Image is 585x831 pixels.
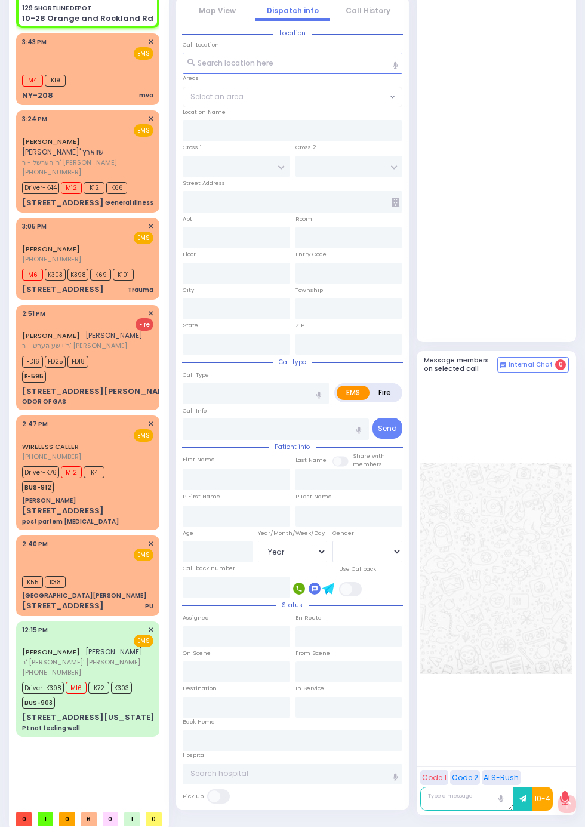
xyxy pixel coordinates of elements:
div: [PERSON_NAME] [22,496,76,505]
div: [STREET_ADDRESS] [22,284,104,296]
label: Room [295,215,312,223]
label: First Name [183,455,215,464]
div: [STREET_ADDRESS] [22,505,104,517]
span: ✕ [148,625,153,635]
span: members [353,460,382,468]
a: WIRELESS CALLER [22,442,79,451]
span: Location [273,29,312,38]
label: Fire [369,386,401,400]
span: EMS [134,124,153,137]
span: M4 [22,75,43,87]
span: ר' יושע הערש - ר' [PERSON_NAME] [22,341,143,351]
span: 0 [555,359,566,370]
span: FD18 [67,356,88,368]
span: ✕ [148,221,153,232]
div: [STREET_ADDRESS] [22,197,104,209]
button: Send [372,418,402,439]
label: Call Info [183,407,207,415]
div: [STREET_ADDRESS] [22,600,104,612]
span: [PHONE_NUMBER] [22,452,81,461]
label: P Last Name [295,493,332,501]
span: M16 [66,682,87,694]
button: ALS-Rush [482,770,521,785]
span: Call type [273,358,312,367]
span: K69 [90,269,111,281]
span: EMS [134,232,153,244]
span: [PHONE_NUMBER] [22,254,81,264]
label: Call back number [183,564,235,573]
label: Use Callback [339,565,376,573]
span: ר' הערשל - ר' [PERSON_NAME] [22,158,150,168]
span: BUS-903 [22,697,55,709]
label: Last Name [295,456,327,464]
button: Code 1 [420,770,448,785]
span: Internal Chat [509,361,553,369]
a: Map View [199,5,236,16]
span: Status [276,601,309,610]
div: NY-208 [22,90,53,101]
input: Search hospital [183,764,402,785]
span: E-595 [22,371,46,383]
span: Other building occupants [392,198,399,207]
span: 1 [124,812,140,827]
div: mva [139,91,153,100]
button: Code 2 [450,770,480,785]
span: K72 [88,682,109,694]
label: Location Name [183,108,226,116]
h5: Message members on selected call [424,356,498,372]
div: ODOR OF GAS [22,397,66,406]
small: Share with [353,452,385,460]
label: P First Name [183,493,220,501]
img: comment-alt.png [500,362,506,368]
span: Driver-K44 [22,182,59,194]
span: 3:24 PM [22,115,47,124]
span: ✕ [148,37,153,47]
div: PU [145,602,153,611]
label: Pick up [183,792,204,801]
span: 2:47 PM [22,420,48,429]
span: ר' [PERSON_NAME]' [PERSON_NAME] [22,657,143,667]
label: Cross 2 [295,143,316,152]
button: Internal Chat 0 [497,357,569,373]
label: Assigned [183,614,209,622]
span: Driver-K398 [22,682,64,694]
label: Hospital [183,751,206,759]
span: 2:40 PM [22,540,48,549]
span: K66 [106,182,127,194]
span: 1 [38,812,53,827]
span: BUS-912 [22,481,54,493]
span: K303 [45,269,66,281]
label: City [183,286,194,294]
span: M12 [61,466,82,478]
label: From Scene [295,649,330,657]
span: 12:15 PM [22,626,48,635]
span: M6 [22,269,43,281]
label: Entry Code [295,250,327,258]
span: EMS [134,635,153,647]
div: [STREET_ADDRESS][PERSON_NAME] [22,386,173,398]
div: [STREET_ADDRESS][US_STATE] [22,712,155,724]
span: K4 [84,466,104,478]
label: Apt [183,215,192,223]
span: K398 [67,269,88,281]
div: 129 SHORTLINE DEPOT [22,4,91,13]
span: EMS [134,47,153,60]
div: [GEOGRAPHIC_DATA][PERSON_NAME] [22,591,146,600]
span: ✕ [148,539,153,549]
div: Year/Month/Week/Day [258,529,328,537]
span: EMS [134,429,153,442]
span: FD25 [45,356,66,368]
span: Select an area [190,91,244,102]
div: Trauma [128,285,153,294]
span: EMS [134,549,153,561]
a: [PERSON_NAME] [22,331,80,340]
button: 10-4 [532,787,553,811]
div: General Illness [105,198,153,207]
a: Call History [346,5,390,16]
span: 0 [59,812,75,827]
label: Destination [183,684,217,692]
span: Fire [136,318,153,331]
label: Gender [332,529,354,537]
input: Search location here [183,53,402,74]
span: [PERSON_NAME]' שווארץ [22,147,104,157]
